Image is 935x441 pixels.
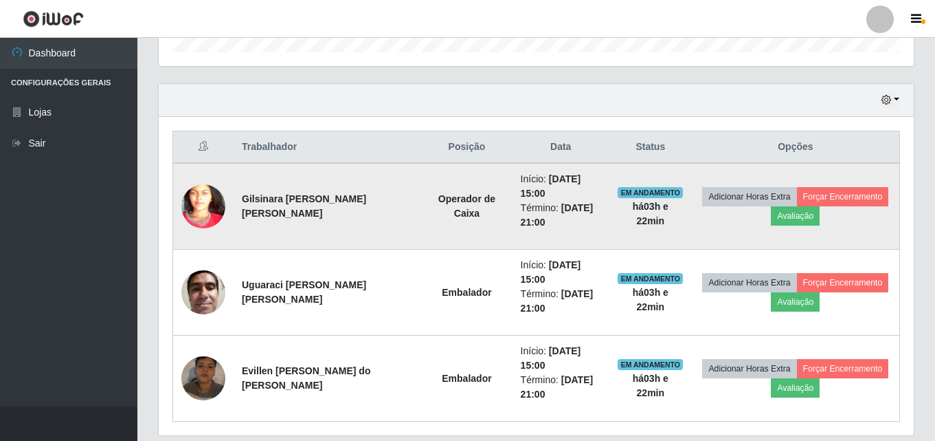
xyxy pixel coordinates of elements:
[181,339,225,418] img: 1751338751212.jpeg
[797,359,889,378] button: Forçar Encerramento
[442,287,491,298] strong: Embalador
[181,159,225,255] img: 1630764060757.jpeg
[702,273,796,292] button: Adicionar Horas Extra
[609,131,692,164] th: Status
[702,359,796,378] button: Adicionar Horas Extra
[521,258,601,287] li: Início:
[521,373,601,402] li: Término:
[242,365,370,391] strong: Evillen [PERSON_NAME] do [PERSON_NAME]
[702,187,796,206] button: Adicionar Horas Extra
[771,206,820,226] button: Avaliação
[521,345,581,371] time: [DATE] 15:00
[421,131,512,164] th: Posição
[521,172,601,201] li: Início:
[512,131,609,164] th: Data
[521,201,601,230] li: Término:
[633,373,668,398] strong: há 03 h e 22 min
[181,263,225,321] img: 1606512880080.jpeg
[521,287,601,316] li: Término:
[234,131,421,164] th: Trabalhador
[771,292,820,312] button: Avaliação
[521,173,581,199] time: [DATE] 15:00
[438,193,495,219] strong: Operador de Caixa
[618,359,683,370] span: EM ANDAMENTO
[442,373,491,384] strong: Embalador
[618,273,683,284] span: EM ANDAMENTO
[242,279,366,305] strong: Uguaraci [PERSON_NAME] [PERSON_NAME]
[521,259,581,285] time: [DATE] 15:00
[797,273,889,292] button: Forçar Encerramento
[23,10,84,28] img: CoreUI Logo
[692,131,900,164] th: Opções
[771,378,820,398] button: Avaliação
[633,287,668,312] strong: há 03 h e 22 min
[242,193,366,219] strong: Gilsinara [PERSON_NAME] [PERSON_NAME]
[618,187,683,198] span: EM ANDAMENTO
[797,187,889,206] button: Forçar Encerramento
[521,344,601,373] li: Início:
[633,201,668,226] strong: há 03 h e 22 min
